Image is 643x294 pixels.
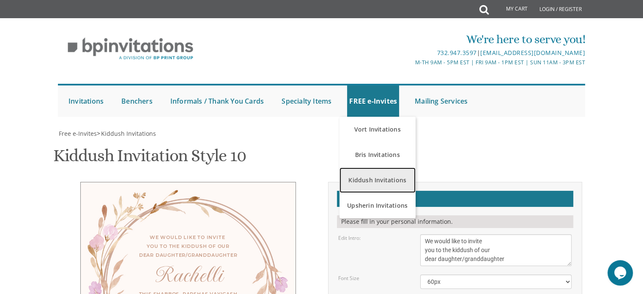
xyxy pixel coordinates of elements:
a: FREE e-Invites [347,85,399,117]
label: Edit Intro: [338,234,361,242]
textarea: We would like to invite you to the kiddush of our dear daughter/granddaughter [420,234,572,266]
span: Free e-Invites [59,129,97,137]
a: Kiddush Invitations [100,129,156,137]
a: Free e-Invites [58,129,97,137]
h2: Customizations [337,191,573,207]
h1: Kiddush Invitation Style 10 [53,146,246,171]
a: Specialty Items [279,85,334,117]
a: Benchers [119,85,155,117]
span: > [97,129,156,137]
a: [EMAIL_ADDRESS][DOMAIN_NAME] [480,49,585,57]
a: Vort Invitations [339,117,416,142]
a: Bris Invitations [339,142,416,168]
label: Font Size [338,275,359,282]
img: BP Invitation Loft [58,31,203,66]
a: Mailing Services [413,85,470,117]
a: My Cart [488,1,534,18]
div: M-Th 9am - 5pm EST | Fri 9am - 1pm EST | Sun 11am - 3pm EST [234,58,585,67]
span: Kiddush Invitations [101,129,156,137]
div: | [234,48,585,58]
a: 732.947.3597 [437,49,476,57]
div: Rachelli [98,270,279,279]
div: We would like to invite you to the kiddush of our dear daughter/granddaughter [98,233,279,260]
div: We're here to serve you! [234,31,585,48]
div: Please fill in your personal information. [337,215,573,228]
a: Upsherin Invitations [339,193,416,218]
a: Informals / Thank You Cards [168,85,266,117]
a: Invitations [66,85,106,117]
iframe: chat widget [607,260,635,286]
a: Kiddush Invitations [339,168,416,193]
